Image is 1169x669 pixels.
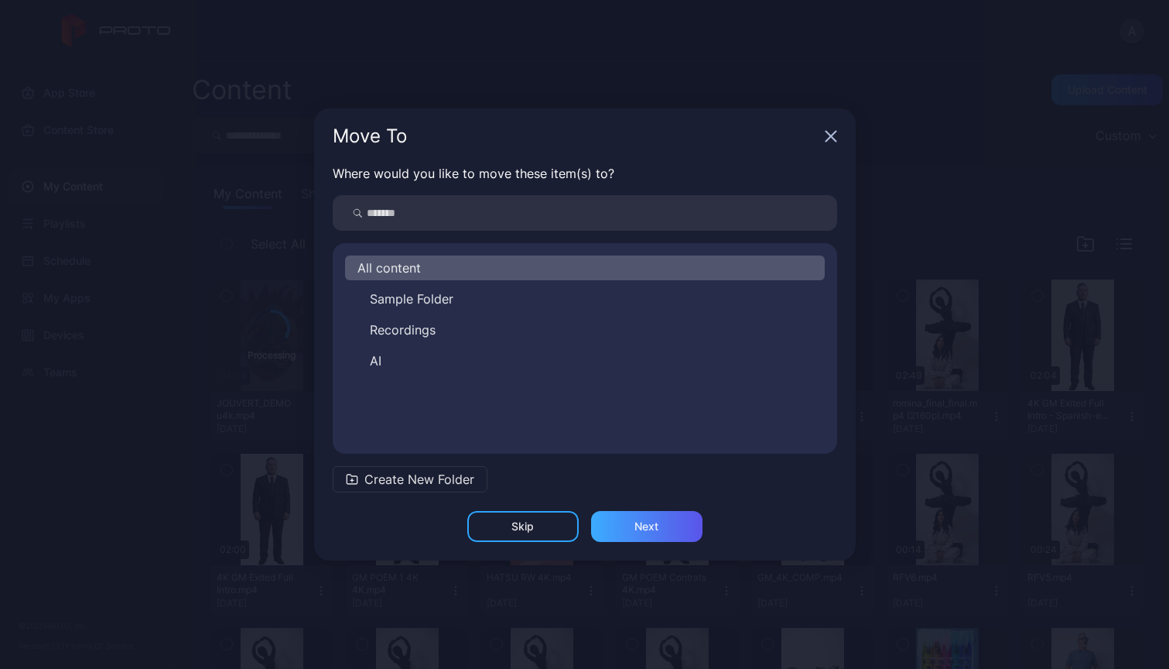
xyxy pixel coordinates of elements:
div: Next [634,520,658,533]
button: Next [591,511,702,542]
button: Sample Folder [345,286,825,311]
span: Sample Folder [370,290,453,308]
div: Move To [333,127,819,146]
span: AI [370,352,381,370]
button: Create New Folder [333,466,487,492]
button: Recordings [345,317,825,342]
button: Skip [467,511,579,542]
button: AI [345,348,825,373]
span: Create New Folder [364,470,474,489]
span: Recordings [370,321,436,339]
div: Skip [511,520,534,533]
p: Where would you like to move these item(s) to? [333,164,837,183]
span: All content [357,259,421,277]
